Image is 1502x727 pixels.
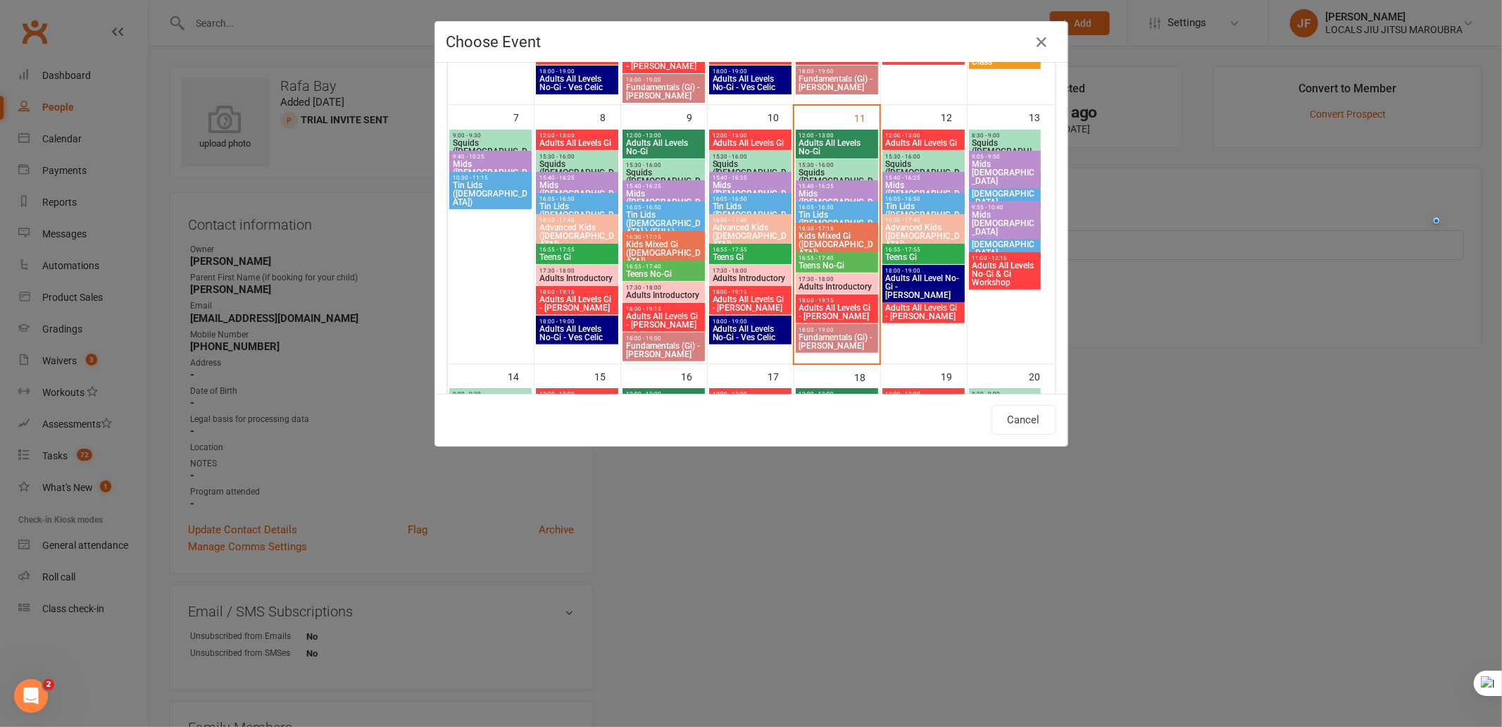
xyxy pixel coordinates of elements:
[799,276,876,282] span: 17:30 - 18:00
[972,139,1039,164] span: Squids ([DEMOGRAPHIC_DATA].)
[885,139,963,147] span: Adults All Levels Gi
[712,139,789,147] span: Adults All Levels Gi
[625,391,703,397] span: 12:00 - 13:00
[799,255,876,261] span: 16:55 - 17:40
[625,342,703,359] span: Fundamentals (Gi) - [PERSON_NAME]
[972,132,1039,139] span: 8:30 - 9:00
[712,217,789,223] span: 16:50 - 17:40
[799,261,876,270] span: Teens No-Gi
[799,183,876,189] span: 15:40 - 16:25
[625,312,703,329] span: Adults All Levels Gi - [PERSON_NAME]
[885,160,963,185] span: Squids ([DEMOGRAPHIC_DATA].)
[539,196,616,202] span: 16:05 - 16:50
[799,282,876,291] span: Adults Introductory
[972,232,1039,257] span: Tin Lids [DEMOGRAPHIC_DATA]
[1031,31,1053,54] button: Close
[452,175,530,181] span: 10:30 - 11:15
[799,297,876,304] span: 18:00 - 19:15
[625,291,703,299] span: Adults Introductory
[539,160,616,185] span: Squids ([DEMOGRAPHIC_DATA].)
[43,679,54,690] span: 2
[885,196,963,202] span: 16:05 - 16:50
[712,295,789,312] span: Adults All Levels Gi - [PERSON_NAME]
[625,77,703,83] span: 18:00 - 19:00
[625,54,703,70] span: Adults All Levels Gi - [PERSON_NAME]
[625,240,703,266] span: Kids Mixed Gi ([DEMOGRAPHIC_DATA])
[625,183,703,189] span: 15:40 - 16:25
[712,289,789,295] span: 18:00 - 19:15
[885,268,963,274] span: 18:00 - 19:00
[539,175,616,181] span: 15:40 - 16:25
[625,211,703,236] span: Tin Lids ([DEMOGRAPHIC_DATA].) (FULL)
[712,175,789,181] span: 15:40 - 16:25
[712,68,789,75] span: 18:00 - 19:00
[539,75,616,92] span: Adults All Levels No-Gi - Ves Celic
[712,181,789,206] span: Mids ([DEMOGRAPHIC_DATA].)
[885,391,963,397] span: 12:00 - 13:00
[712,274,789,282] span: Adults Introductory
[712,132,789,139] span: 12:00 - 13:00
[885,304,963,321] span: Adults All Levels Gi - [PERSON_NAME]
[712,75,789,92] span: Adults All Levels No-Gi - Ves Celic
[885,223,963,249] span: Advanced Kids ([DEMOGRAPHIC_DATA])
[799,189,876,215] span: Mids ([DEMOGRAPHIC_DATA])
[452,160,530,185] span: Mids ([DEMOGRAPHIC_DATA])
[854,106,880,129] div: 11
[539,253,616,261] span: Teens Gi
[452,132,530,139] span: 9:00 - 9:30
[539,202,616,228] span: Tin Lids ([DEMOGRAPHIC_DATA].)
[712,223,789,249] span: Advanced Kids ([DEMOGRAPHIC_DATA])
[539,295,616,312] span: Adults All Levels Gi - [PERSON_NAME]
[885,217,963,223] span: 16:50 - 17:40
[941,105,967,128] div: 12
[625,139,703,156] span: Adults All Levels No-Gi
[885,247,963,253] span: 16:55 - 17:55
[539,247,616,253] span: 16:55 - 17:55
[601,105,620,128] div: 8
[712,154,789,160] span: 15:30 - 16:00
[972,255,1039,261] span: 11:00 - 12:15
[539,318,616,325] span: 18:00 - 19:00
[625,189,703,215] span: Mids ([DEMOGRAPHIC_DATA])
[625,270,703,278] span: Teens No-Gi
[972,154,1039,160] span: 9:05 - 9:50
[625,168,703,194] span: Squids ([DEMOGRAPHIC_DATA].)
[712,202,789,228] span: Tin Lids ([DEMOGRAPHIC_DATA].)
[625,162,703,168] span: 15:30 - 16:00
[799,132,876,139] span: 12:00 - 13:00
[972,211,1039,236] span: Mids [DEMOGRAPHIC_DATA]
[539,217,616,223] span: 16:50 - 17:40
[539,223,616,249] span: Advanced Kids ([DEMOGRAPHIC_DATA])
[799,211,876,236] span: Tin Lids ([DEMOGRAPHIC_DATA].)
[972,160,1039,185] span: Mids [DEMOGRAPHIC_DATA]
[991,405,1056,435] button: Cancel
[799,162,876,168] span: 15:30 - 16:00
[452,154,530,160] span: 9:40 - 10:25
[855,365,880,388] div: 18
[514,105,534,128] div: 7
[941,364,967,387] div: 19
[799,68,876,75] span: 18:00 - 19:00
[14,679,48,713] iframe: Intercom live chat
[885,274,963,299] span: Adults All Level No-Gi - [PERSON_NAME]
[885,253,963,261] span: Teens Gi
[768,364,794,387] div: 17
[972,181,1039,206] span: Tin Lids [DEMOGRAPHIC_DATA]
[712,196,789,202] span: 16:05 - 16:50
[539,289,616,295] span: 18:00 - 19:15
[712,318,789,325] span: 18:00 - 19:00
[885,175,963,181] span: 15:40 - 16:25
[625,234,703,240] span: 16:30 - 17:15
[539,181,616,206] span: Mids ([DEMOGRAPHIC_DATA].)
[446,33,1056,51] h4: Choose Event
[768,105,793,128] div: 10
[1030,105,1055,128] div: 13
[508,364,534,387] div: 14
[625,263,703,270] span: 16:55 - 17:40
[539,391,616,397] span: 12:00 - 13:00
[799,232,876,257] span: Kids Mixed Gi ([DEMOGRAPHIC_DATA])
[712,247,789,253] span: 16:55 - 17:55
[625,132,703,139] span: 12:00 - 13:00
[452,139,530,164] span: Squids ([DEMOGRAPHIC_DATA])
[885,154,963,160] span: 15:30 - 16:00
